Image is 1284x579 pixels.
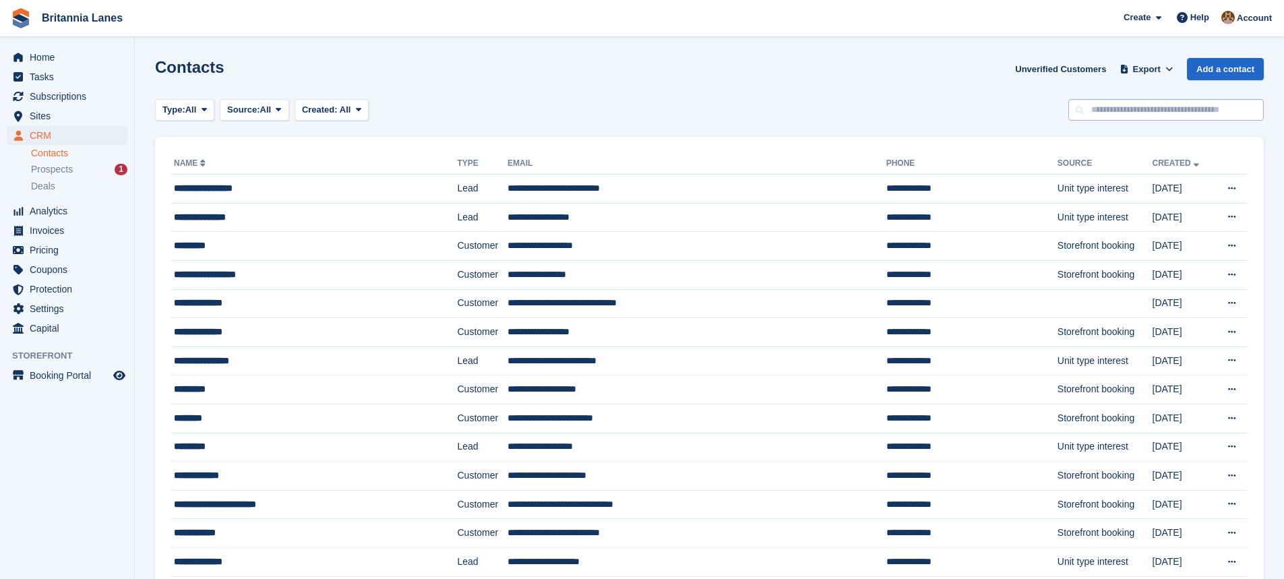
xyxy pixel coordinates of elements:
[30,106,111,125] span: Sites
[30,126,111,145] span: CRM
[1190,11,1209,24] span: Help
[1153,519,1213,548] td: [DATE]
[185,103,197,117] span: All
[457,404,508,433] td: Customer
[155,58,224,76] h1: Contacts
[1058,153,1153,175] th: Source
[30,67,111,86] span: Tasks
[340,104,351,115] span: All
[1058,462,1153,491] td: Storefront booking
[1133,63,1161,76] span: Export
[457,175,508,204] td: Lead
[7,260,127,279] a: menu
[457,260,508,289] td: Customer
[1058,375,1153,404] td: Storefront booking
[31,163,73,176] span: Prospects
[30,366,111,385] span: Booking Portal
[1117,58,1176,80] button: Export
[31,162,127,177] a: Prospects 1
[457,375,508,404] td: Customer
[1153,375,1213,404] td: [DATE]
[1237,11,1272,25] span: Account
[1221,11,1235,24] img: Admin
[111,367,127,384] a: Preview store
[7,106,127,125] a: menu
[457,232,508,261] td: Customer
[1187,58,1264,80] a: Add a contact
[1153,318,1213,347] td: [DATE]
[302,104,338,115] span: Created:
[1058,260,1153,289] td: Storefront booking
[7,366,127,385] a: menu
[457,153,508,175] th: Type
[1153,289,1213,318] td: [DATE]
[508,153,886,175] th: Email
[7,202,127,220] a: menu
[457,433,508,462] td: Lead
[1058,519,1153,548] td: Storefront booking
[1058,175,1153,204] td: Unit type interest
[36,7,128,29] a: Britannia Lanes
[886,153,1058,175] th: Phone
[227,103,259,117] span: Source:
[1058,232,1153,261] td: Storefront booking
[11,8,31,28] img: stora-icon-8386f47178a22dfd0bd8f6a31ec36ba5ce8667c1dd55bd0f319d3a0aa187defe.svg
[295,99,369,121] button: Created: All
[30,299,111,318] span: Settings
[1058,318,1153,347] td: Storefront booking
[1153,433,1213,462] td: [DATE]
[12,349,134,363] span: Storefront
[7,241,127,260] a: menu
[30,319,111,338] span: Capital
[457,490,508,519] td: Customer
[1153,158,1202,168] a: Created
[30,87,111,106] span: Subscriptions
[457,346,508,375] td: Lead
[1153,260,1213,289] td: [DATE]
[1153,490,1213,519] td: [DATE]
[7,319,127,338] a: menu
[1058,203,1153,232] td: Unit type interest
[1153,232,1213,261] td: [DATE]
[31,179,127,193] a: Deals
[1153,203,1213,232] td: [DATE]
[31,147,127,160] a: Contacts
[7,87,127,106] a: menu
[7,48,127,67] a: menu
[7,299,127,318] a: menu
[155,99,214,121] button: Type: All
[30,280,111,299] span: Protection
[1153,346,1213,375] td: [DATE]
[31,180,55,193] span: Deals
[1153,175,1213,204] td: [DATE]
[1153,462,1213,491] td: [DATE]
[220,99,289,121] button: Source: All
[457,318,508,347] td: Customer
[1010,58,1111,80] a: Unverified Customers
[1058,404,1153,433] td: Storefront booking
[30,202,111,220] span: Analytics
[457,289,508,318] td: Customer
[30,241,111,260] span: Pricing
[457,203,508,232] td: Lead
[457,547,508,576] td: Lead
[1058,346,1153,375] td: Unit type interest
[7,221,127,240] a: menu
[457,462,508,491] td: Customer
[1153,547,1213,576] td: [DATE]
[1058,490,1153,519] td: Storefront booking
[1058,547,1153,576] td: Unit type interest
[162,103,185,117] span: Type:
[30,260,111,279] span: Coupons
[7,67,127,86] a: menu
[30,221,111,240] span: Invoices
[1153,404,1213,433] td: [DATE]
[457,519,508,548] td: Customer
[1124,11,1151,24] span: Create
[260,103,272,117] span: All
[7,126,127,145] a: menu
[30,48,111,67] span: Home
[1058,433,1153,462] td: Unit type interest
[174,158,208,168] a: Name
[115,164,127,175] div: 1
